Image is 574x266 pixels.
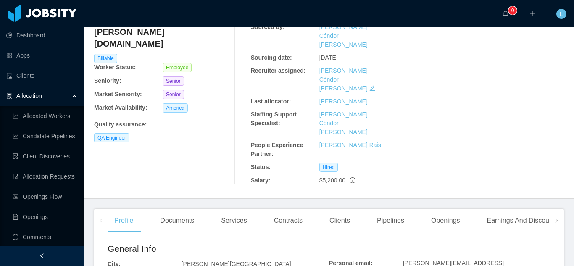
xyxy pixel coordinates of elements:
[424,209,467,232] div: Openings
[251,142,303,157] b: People Experience Partner:
[163,76,184,86] span: Senior
[319,24,368,48] a: [PERSON_NAME] Cóndor [PERSON_NAME]
[214,209,253,232] div: Services
[369,85,375,91] i: icon: edit
[94,91,142,97] b: Market Seniority:
[94,104,147,111] b: Market Availability:
[153,209,201,232] div: Documents
[13,168,77,185] a: icon: file-doneAllocation Requests
[13,148,77,165] a: icon: file-searchClient Discoveries
[99,219,103,223] i: icon: left
[251,67,306,74] b: Recruiter assigned:
[251,98,291,105] b: Last allocator:
[108,209,140,232] div: Profile
[267,209,309,232] div: Contracts
[251,111,297,126] b: Staffing Support Specialist:
[13,188,77,205] a: icon: idcardOpenings Flow
[319,177,345,184] span: $5,200.00
[16,92,42,99] span: Allocation
[13,108,77,124] a: icon: line-chartAllocated Workers
[370,209,411,232] div: Pipelines
[94,121,147,128] b: Quality assurance :
[163,63,192,72] span: Employee
[13,128,77,145] a: icon: line-chartCandidate Pipelines
[94,77,121,84] b: Seniority:
[13,208,77,225] a: icon: file-textOpenings
[251,24,285,30] b: Sourced by:
[251,163,271,170] b: Status:
[251,54,292,61] b: Sourcing date:
[319,163,338,172] span: Hired
[94,54,117,63] span: Billable
[529,11,535,16] i: icon: plus
[560,9,563,19] span: L
[323,209,357,232] div: Clients
[319,111,368,135] a: [PERSON_NAME] Cóndor [PERSON_NAME]
[6,27,77,44] a: icon: pie-chartDashboard
[94,64,136,71] b: Worker Status:
[6,67,77,84] a: icon: auditClients
[319,142,381,148] a: [PERSON_NAME] Rais
[163,103,188,113] span: America
[503,11,508,16] i: icon: bell
[6,47,77,64] a: icon: appstoreApps
[319,98,368,105] a: [PERSON_NAME]
[319,67,368,92] a: [PERSON_NAME] Cóndor [PERSON_NAME]
[108,242,329,255] h2: General Info
[94,133,129,142] span: QA Engineer
[163,90,184,99] span: Senior
[13,229,77,245] a: icon: messageComments
[554,219,558,223] i: icon: right
[350,177,355,183] span: info-circle
[508,6,517,15] sup: 0
[319,54,338,61] span: [DATE]
[6,93,12,99] i: icon: solution
[480,209,565,232] div: Earnings And Discounts
[251,177,271,184] b: Salary:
